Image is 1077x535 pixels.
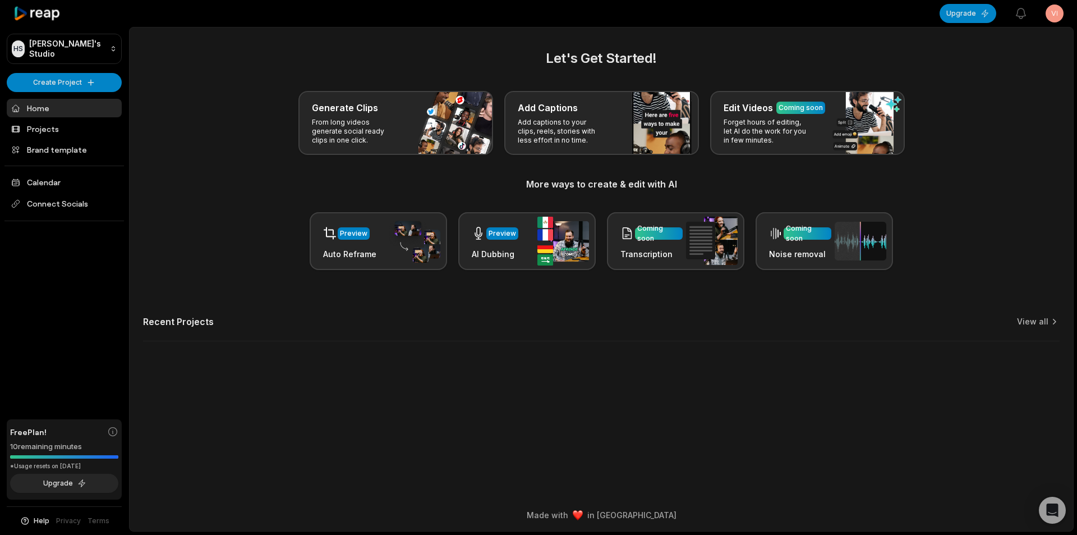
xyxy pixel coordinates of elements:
h3: AI Dubbing [472,248,518,260]
div: HS [12,40,25,57]
h2: Recent Projects [143,316,214,327]
img: ai_dubbing.png [537,217,589,266]
div: 10 remaining minutes [10,441,118,452]
p: Add captions to your clips, reels, stories with less effort in no time. [518,118,605,145]
div: Preview [340,228,367,239]
a: Home [7,99,122,117]
span: Help [34,516,49,526]
a: Brand template [7,140,122,159]
h3: Transcription [620,248,683,260]
h3: Auto Reframe [323,248,376,260]
img: auto_reframe.png [389,220,440,263]
h3: More ways to create & edit with AI [143,177,1060,191]
div: Made with in [GEOGRAPHIC_DATA] [140,509,1063,521]
button: Create Project [7,73,122,92]
button: Upgrade [10,474,118,493]
span: Free Plan! [10,426,47,438]
h3: Add Captions [518,101,578,115]
div: Preview [489,228,516,239]
p: Forget hours of editing, let AI do the work for you in few minutes. [724,118,811,145]
div: Coming soon [779,103,823,113]
img: noise_removal.png [835,222,886,260]
a: Privacy [56,516,81,526]
h3: Generate Clips [312,101,378,115]
p: From long videos generate social ready clips in one click. [312,118,399,145]
h3: Edit Videos [724,101,773,115]
p: [PERSON_NAME]'s Studio [29,39,105,59]
span: Connect Socials [7,194,122,214]
div: *Usage resets on [DATE] [10,462,118,470]
button: Upgrade [940,4,996,23]
h3: Noise removal [769,248,831,260]
img: transcription.png [686,217,738,265]
div: Open Intercom Messenger [1039,497,1066,524]
a: View all [1017,316,1048,327]
div: Coming soon [637,223,680,244]
a: Projects [7,120,122,138]
button: Help [20,516,49,526]
a: Calendar [7,173,122,191]
img: heart emoji [573,510,583,520]
a: Terms [88,516,109,526]
h2: Let's Get Started! [143,48,1060,68]
div: Coming soon [786,223,829,244]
